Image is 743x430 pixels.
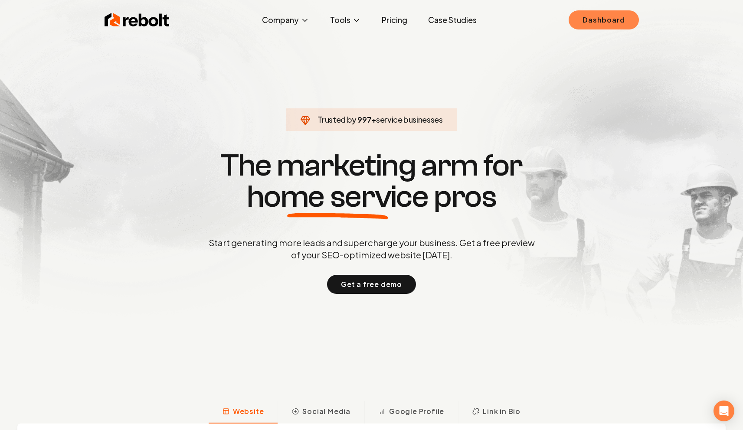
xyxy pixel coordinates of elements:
[483,406,520,417] span: Link in Bio
[375,11,414,29] a: Pricing
[164,150,580,212] h1: The marketing arm for pros
[209,401,278,423] button: Website
[323,11,368,29] button: Tools
[105,11,170,29] img: Rebolt Logo
[207,237,537,261] p: Start generating more leads and supercharge your business. Get a free preview of your SEO-optimiz...
[302,406,350,417] span: Social Media
[278,401,364,423] button: Social Media
[376,114,443,124] span: service businesses
[317,114,356,124] span: Trusted by
[389,406,444,417] span: Google Profile
[371,114,376,124] span: +
[233,406,264,417] span: Website
[357,114,371,126] span: 997
[569,10,638,29] a: Dashboard
[327,275,416,294] button: Get a free demo
[714,401,734,421] div: Open Intercom Messenger
[364,401,458,423] button: Google Profile
[247,181,429,212] span: home service
[458,401,534,423] button: Link in Bio
[255,11,316,29] button: Company
[421,11,484,29] a: Case Studies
